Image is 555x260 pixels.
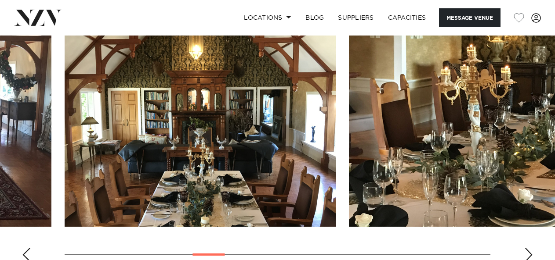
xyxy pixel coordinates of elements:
[439,8,501,27] button: Message Venue
[14,10,62,25] img: nzv-logo.png
[237,8,298,27] a: Locations
[331,8,381,27] a: SUPPLIERS
[381,8,433,27] a: Capacities
[298,8,331,27] a: BLOG
[65,28,336,227] swiper-slide: 7 / 20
